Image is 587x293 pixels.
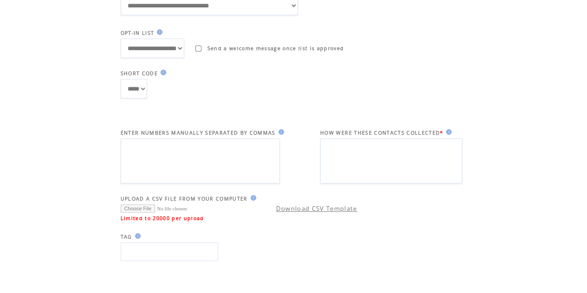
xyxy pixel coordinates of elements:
img: help.gif [154,29,162,35]
span: UPLOAD A CSV FILE FROM YOUR COMPUTER [121,195,248,202]
img: help.gif [443,129,452,135]
span: Limited to 20000 per upload [121,215,204,221]
img: help.gif [132,233,141,239]
span: ENTER NUMBERS MANUALLY SEPARATED BY COMMAS [121,130,276,136]
a: Download CSV Template [276,204,357,213]
img: help.gif [158,70,166,75]
span: HOW WERE THESE CONTACTS COLLECTED [320,130,440,136]
img: help.gif [276,129,284,135]
span: SHORT CODE [121,70,158,77]
span: TAG [121,234,132,240]
span: OPT-IN LIST [121,30,155,36]
span: Send a welcome message once list is approved [207,45,344,52]
img: help.gif [248,195,256,201]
